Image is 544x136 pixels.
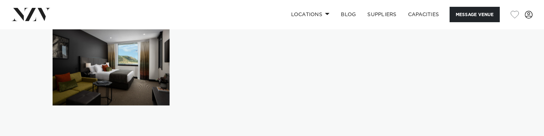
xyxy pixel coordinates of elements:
[362,7,402,22] a: SUPPLIERS
[53,26,170,106] img: Room Name
[335,7,362,22] a: BLOG
[450,7,500,22] button: Message Venue
[285,7,335,22] a: Locations
[11,8,50,21] img: nzv-logo.png
[402,7,445,22] a: Capacities
[53,26,170,106] swiper-slide: 1 / 1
